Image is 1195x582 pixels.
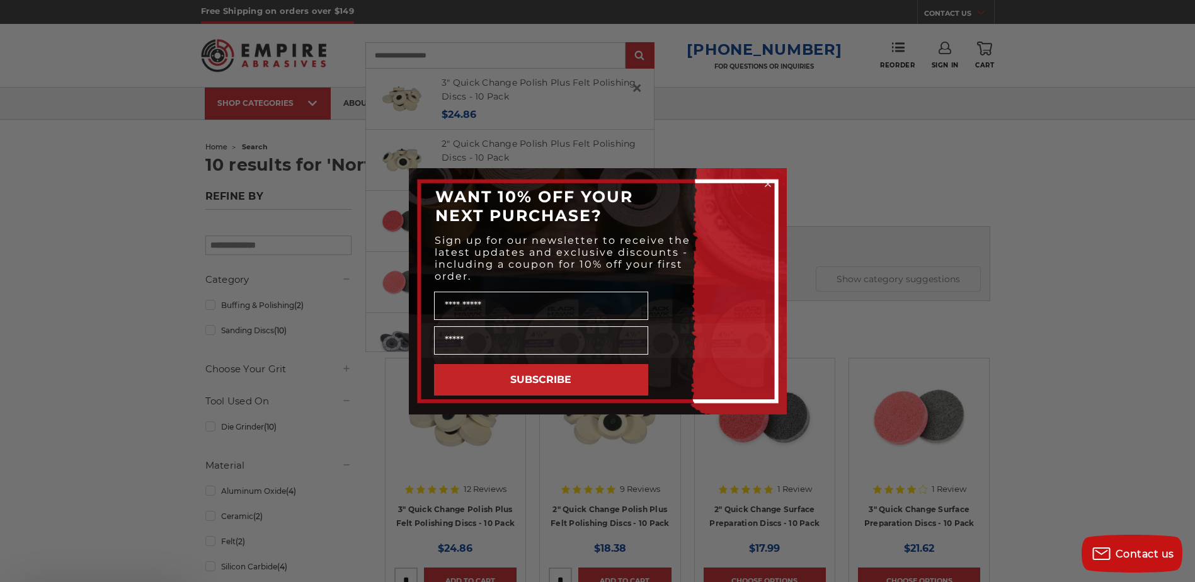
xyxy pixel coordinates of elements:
span: WANT 10% OFF YOUR NEXT PURCHASE? [435,187,633,225]
span: Contact us [1116,548,1174,560]
button: SUBSCRIBE [434,364,648,396]
button: Contact us [1082,535,1182,573]
input: Email [434,326,648,355]
span: Sign up for our newsletter to receive the latest updates and exclusive discounts - including a co... [435,234,690,282]
button: Close dialog [762,178,774,190]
